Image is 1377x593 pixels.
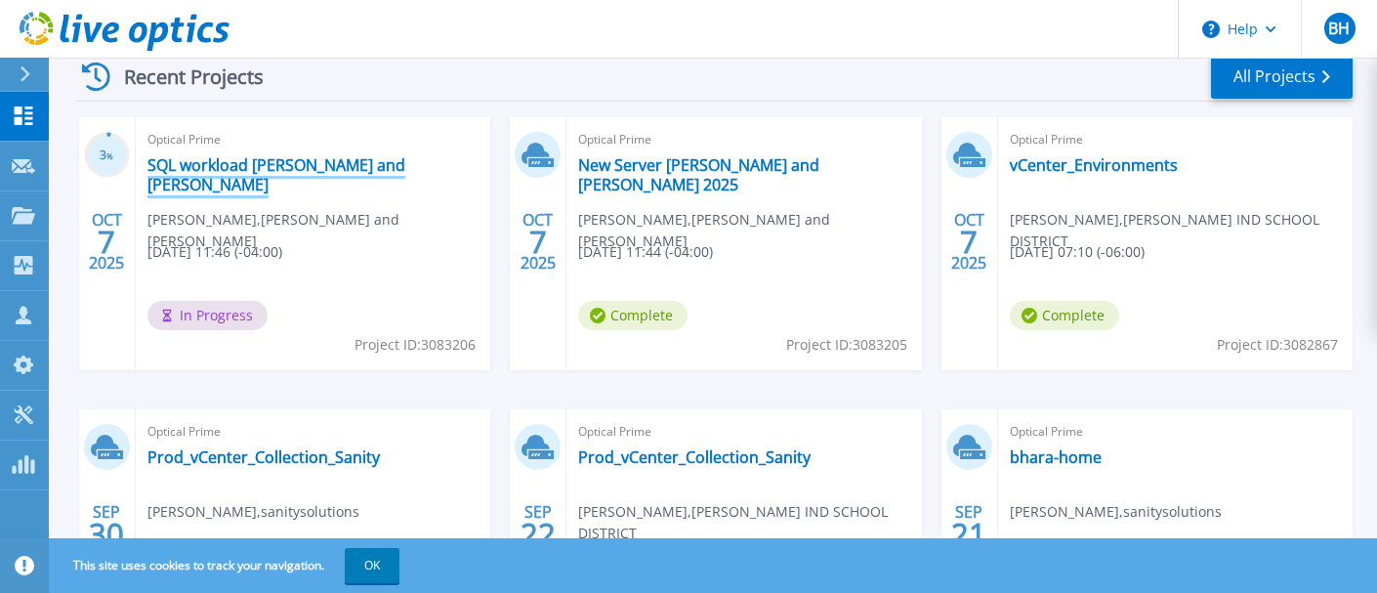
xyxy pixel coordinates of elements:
[1010,155,1178,175] a: vCenter_Environments
[88,498,125,570] div: SEP 2025
[529,233,547,250] span: 7
[89,526,124,542] span: 30
[98,233,115,250] span: 7
[1010,209,1353,252] span: [PERSON_NAME] , [PERSON_NAME] IND SCHOOL DISTRICT
[578,155,909,194] a: New Server [PERSON_NAME] and [PERSON_NAME] 2025
[84,145,130,167] h3: 3
[786,334,907,356] span: Project ID: 3083205
[147,447,380,467] a: Prod_vCenter_Collection_Sanity
[106,150,113,161] span: %
[1010,241,1145,263] span: [DATE] 07:10 (-06:00)
[147,209,490,252] span: [PERSON_NAME] , [PERSON_NAME] and [PERSON_NAME]
[147,129,479,150] span: Optical Prime
[1010,301,1119,330] span: Complete
[147,421,479,443] span: Optical Prime
[1010,533,1145,555] span: [DATE] 15:52 (-05:00)
[54,548,399,583] span: This site uses cookies to track your navigation.
[578,447,811,467] a: Prod_vCenter_Collection_Sanity
[950,498,987,570] div: SEP 2025
[355,334,476,356] span: Project ID: 3083206
[1010,421,1341,443] span: Optical Prime
[950,206,987,277] div: OCT 2025
[147,501,359,523] span: [PERSON_NAME] , sanitysolutions
[578,501,921,544] span: [PERSON_NAME] , [PERSON_NAME] IND SCHOOL DISTRICT
[345,548,399,583] button: OK
[147,301,268,330] span: In Progress
[951,526,986,542] span: 21
[1010,501,1222,523] span: [PERSON_NAME] , sanitysolutions
[521,526,556,542] span: 22
[578,533,713,555] span: [DATE] 14:44 (-06:00)
[1010,129,1341,150] span: Optical Prime
[75,53,290,101] div: Recent Projects
[88,206,125,277] div: OCT 2025
[1211,55,1353,99] a: All Projects
[960,233,978,250] span: 7
[1010,447,1102,467] a: bhara-home
[578,241,713,263] span: [DATE] 11:44 (-04:00)
[147,155,479,194] a: SQL workload [PERSON_NAME] and [PERSON_NAME]
[578,209,921,252] span: [PERSON_NAME] , [PERSON_NAME] and [PERSON_NAME]
[520,206,557,277] div: OCT 2025
[578,301,688,330] span: Complete
[578,421,909,443] span: Optical Prime
[520,498,557,570] div: SEP 2025
[147,533,282,555] span: [DATE] 05:47 (-06:00)
[578,129,909,150] span: Optical Prime
[1217,334,1338,356] span: Project ID: 3082867
[1328,21,1350,36] span: BH
[147,241,282,263] span: [DATE] 11:46 (-04:00)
